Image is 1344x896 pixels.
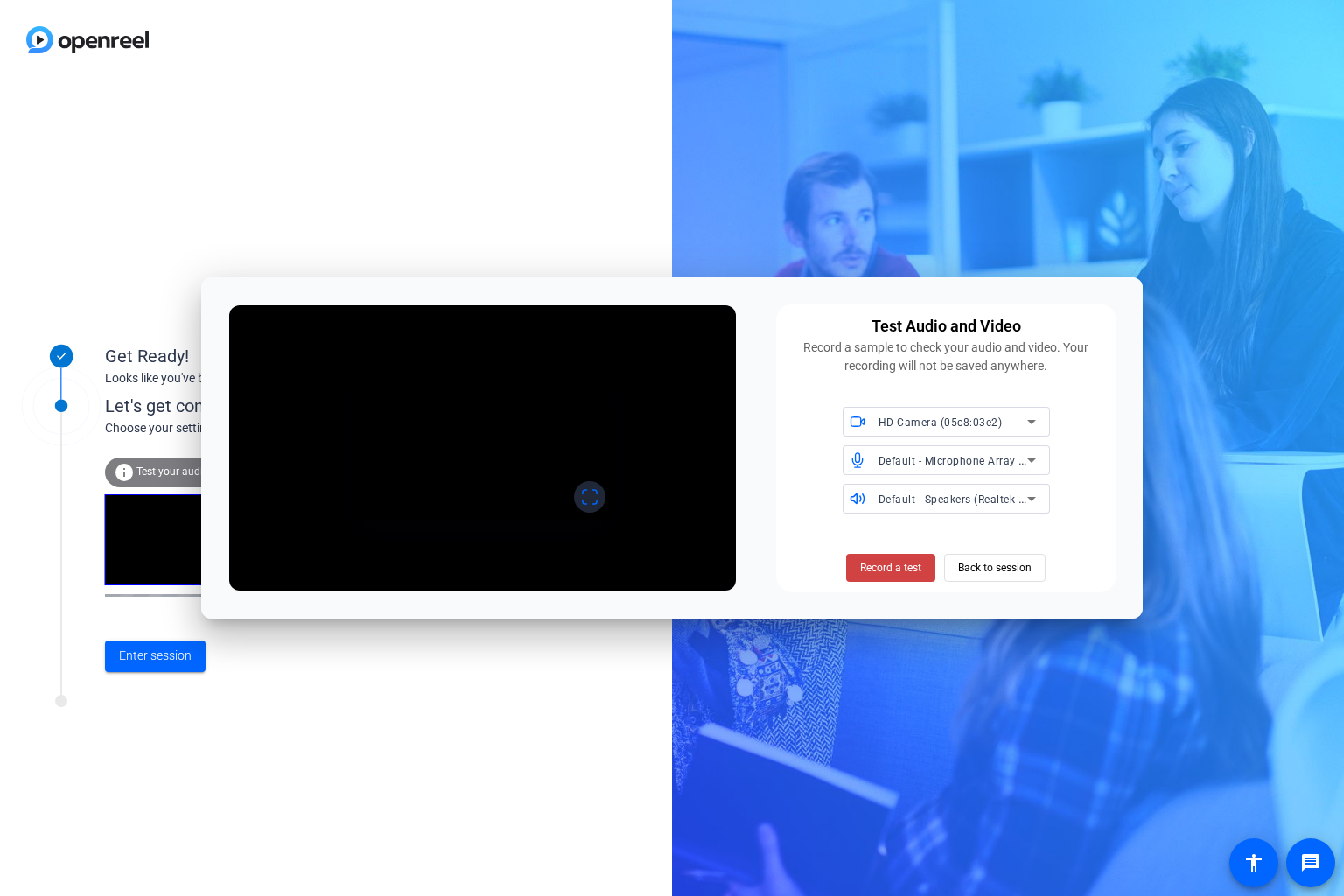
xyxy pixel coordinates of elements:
[105,369,455,388] div: Looks like you've been invited to join
[136,465,258,478] span: Test your audio and video
[878,453,1206,467] span: Default - Microphone Array (Realtek High Definition Audio(SST))
[871,314,1021,339] div: Test Audio and Video
[860,560,921,576] span: Record a test
[105,343,455,369] div: Get Ready!
[958,551,1032,584] span: Back to session
[114,462,135,483] mat-icon: info
[846,554,935,582] button: Record a test
[878,492,1161,506] span: Default - Speakers (Realtek High Definition Audio(SST))
[878,416,1003,429] span: HD Camera (05c8:03e2)
[119,647,192,665] span: Enter session
[105,419,491,437] div: Choose your settings
[1300,852,1321,873] mat-icon: message
[1243,852,1264,873] mat-icon: accessibility
[105,393,491,419] div: Let's get connected.
[944,554,1046,582] button: Back to session
[787,339,1105,375] div: Record a sample to check your audio and video. Your recording will not be saved anywhere.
